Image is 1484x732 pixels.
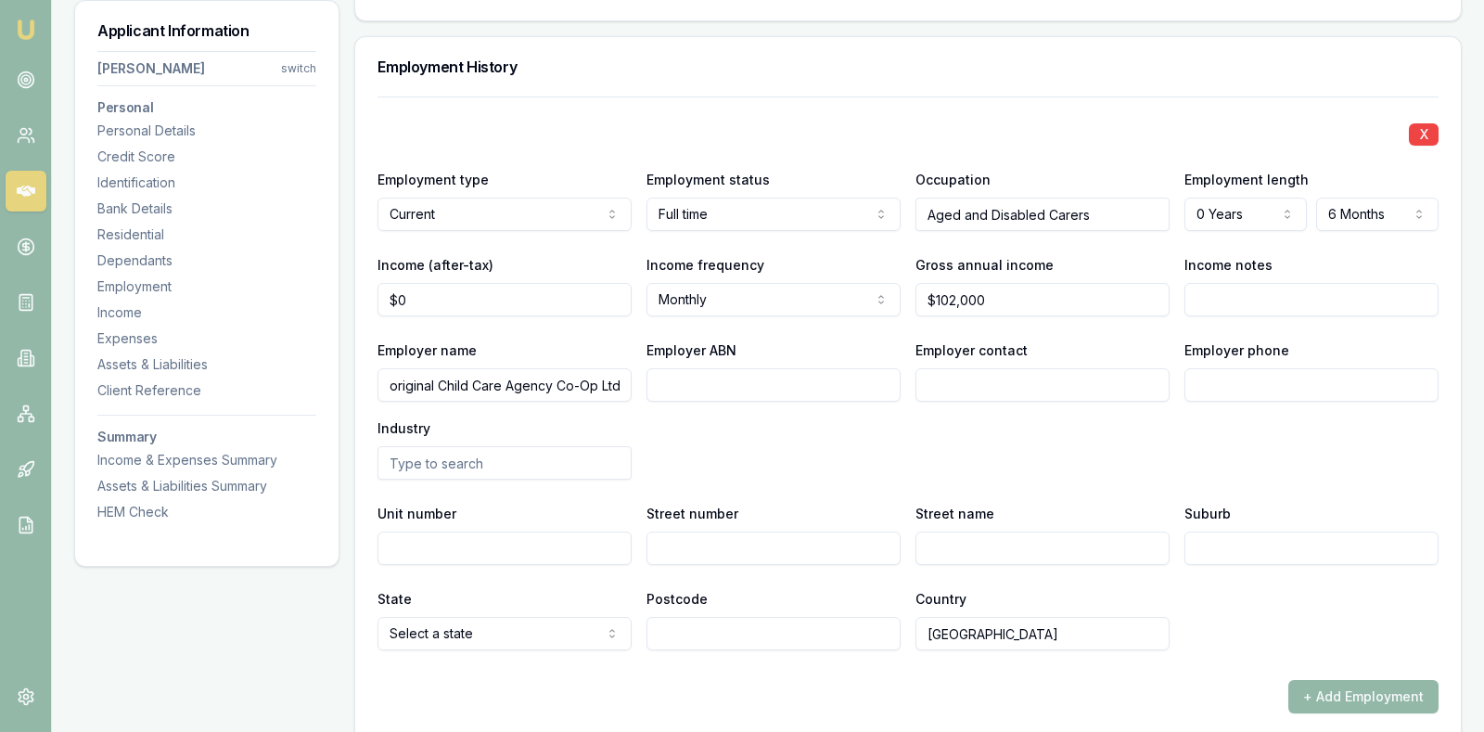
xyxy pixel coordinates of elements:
div: Identification [97,173,316,192]
label: Country [915,591,966,607]
div: Assets & Liabilities [97,355,316,374]
label: Income frequency [646,257,764,273]
div: Bank Details [97,199,316,218]
div: Expenses [97,329,316,348]
input: Type to search [377,446,632,480]
label: Suburb [1184,506,1231,521]
label: State [377,591,412,607]
label: Employer name [377,342,477,358]
div: Residential [97,225,316,244]
input: $ [377,283,632,316]
div: Employment [97,277,316,296]
h3: Summary [97,430,316,443]
label: Street number [646,506,738,521]
h3: Employment History [377,59,1439,74]
div: switch [281,61,316,76]
label: Gross annual income [915,257,1054,273]
div: Personal Details [97,122,316,140]
label: Street name [915,506,994,521]
label: Employment length [1184,172,1309,187]
img: emu-icon-u.png [15,19,37,41]
label: Employer ABN [646,342,736,358]
button: X [1409,123,1439,146]
h3: Applicant Information [97,23,316,38]
div: Credit Score [97,148,316,166]
div: Dependants [97,251,316,270]
div: Income & Expenses Summary [97,451,316,469]
div: Assets & Liabilities Summary [97,477,316,495]
label: Income (after-tax) [377,257,493,273]
label: Income notes [1184,257,1273,273]
div: [PERSON_NAME] [97,59,205,78]
button: + Add Employment [1288,680,1439,713]
div: HEM Check [97,503,316,521]
input: $ [915,283,1170,316]
div: Client Reference [97,381,316,400]
label: Employment type [377,172,489,187]
label: Unit number [377,506,456,521]
label: Employment status [646,172,770,187]
label: Employer contact [915,342,1028,358]
div: Income [97,303,316,322]
h3: Personal [97,101,316,114]
label: Occupation [915,172,991,187]
label: Industry [377,420,430,436]
label: Postcode [646,591,708,607]
label: Employer phone [1184,342,1289,358]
